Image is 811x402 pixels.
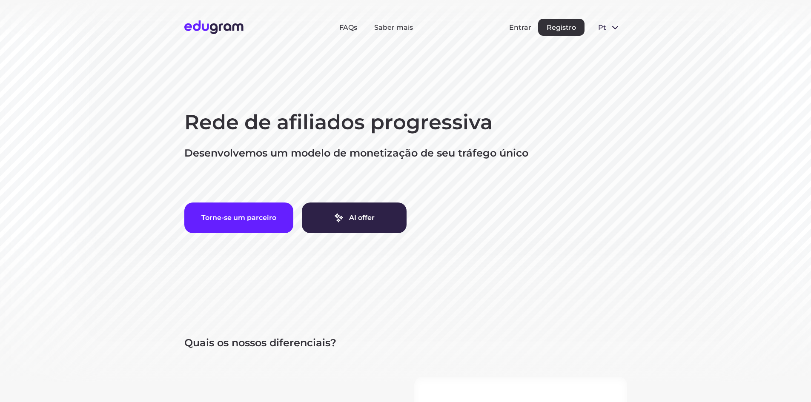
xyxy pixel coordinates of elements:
img: Edugram Logo [184,20,244,34]
p: Desenvolvemos um modelo de monetização de seu tráfego único [184,146,627,160]
span: pt [598,23,607,31]
p: Quais os nossos diferenciais? [184,336,627,350]
a: AI offer [302,202,407,233]
button: Registro [538,19,585,36]
button: Entrar [509,23,531,31]
button: Torne-se um parceiro [184,202,293,233]
a: FAQs [339,23,357,31]
button: pt [591,19,627,36]
h1: Rede de afiliados progressiva [184,109,627,136]
a: Saber mais [374,23,413,31]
